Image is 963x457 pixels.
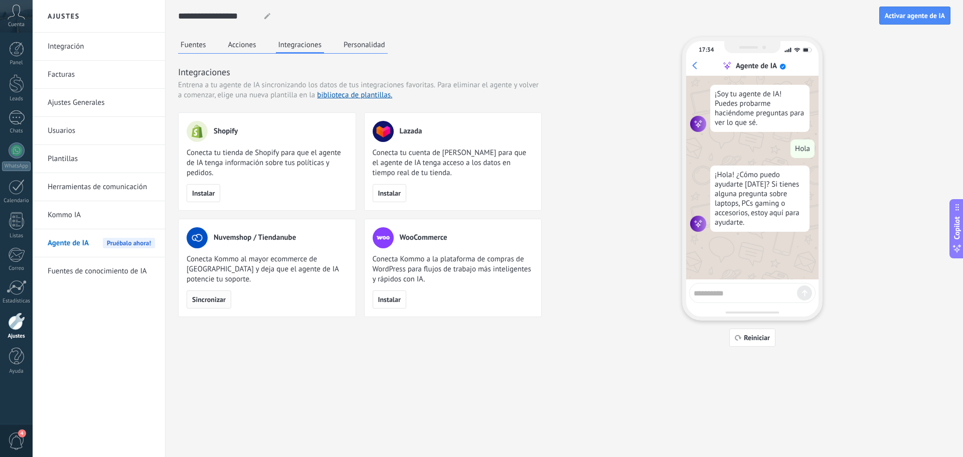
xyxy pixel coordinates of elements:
div: ¡Soy tu agente de IA! Puedes probarme haciéndome preguntas para ver lo que sé. [710,85,810,132]
div: Ayuda [2,368,31,375]
button: Integraciones [276,37,325,54]
a: biblioteca de plantillas. [317,90,392,100]
span: Pruébalo ahora! [103,238,155,248]
div: Calendario [2,198,31,204]
button: Instalar [373,184,406,202]
button: Instalar [187,184,220,202]
span: Instalar [378,296,401,303]
div: WhatsApp [2,162,31,171]
a: Integración [48,33,155,61]
span: Cuenta [8,22,25,28]
span: Instalar [192,190,215,197]
span: Conecta tu tienda de Shopify para que el agente de IA tenga información sobre tus políticas y ped... [187,148,348,178]
a: Kommo IA [48,201,155,229]
div: Chats [2,128,31,134]
li: Usuarios [33,117,165,145]
button: Sincronizar [187,290,231,309]
span: Lazada [400,126,422,136]
button: Activar agente de IA [879,7,950,25]
li: Fuentes de conocimiento de IA [33,257,165,285]
div: 17:34 [699,46,714,54]
a: Fuentes de conocimiento de IA [48,257,155,285]
li: Facturas [33,61,165,89]
div: Leads [2,96,31,102]
div: Agente de IA [736,61,777,71]
span: Sincronizar [192,296,226,303]
a: Usuarios [48,117,155,145]
span: Instalar [378,190,401,197]
span: Conecta Kommo al mayor ecommerce de [GEOGRAPHIC_DATA] y deja que el agente de IA potencie tu sopo... [187,254,348,284]
img: agent icon [690,216,706,232]
span: Reiniciar [744,334,770,341]
span: Shopify [214,126,238,136]
span: WooCommerce [400,233,447,243]
a: Herramientas de comunicación [48,173,155,201]
span: Agente de IA [48,229,89,257]
span: Nuvemshop / Tiendanube [214,233,296,243]
span: Para eliminar el agente y volver a comenzar, elige una nueva plantilla en la [178,80,539,100]
li: Herramientas de comunicación [33,173,165,201]
button: Personalidad [341,37,388,52]
li: Agente de IA [33,229,165,257]
div: Hola [790,139,815,158]
a: Agente de IAPruébalo ahora! [48,229,155,257]
a: Plantillas [48,145,155,173]
div: ¡Hola! ¿Cómo puedo ayudarte [DATE]? Si tienes alguna pregunta sobre laptops, PCs gaming o accesor... [710,166,810,232]
span: Conecta Kommo a la plataforma de compras de WordPress para flujos de trabajo más inteligentes y r... [373,254,534,284]
a: Ajustes Generales [48,89,155,117]
span: Copilot [952,216,962,239]
button: Reiniciar [729,329,775,347]
span: Entrena a tu agente de IA sincronizando los datos de tus integraciones favoritas. [178,80,435,90]
span: 4 [18,429,26,437]
li: Integración [33,33,165,61]
div: Ajustes [2,333,31,340]
h3: Integraciones [178,66,542,78]
li: Kommo IA [33,201,165,229]
div: Panel [2,60,31,66]
span: Activar agente de IA [885,12,945,19]
button: Instalar [373,290,406,309]
div: Estadísticas [2,298,31,304]
li: Plantillas [33,145,165,173]
a: Facturas [48,61,155,89]
li: Ajustes Generales [33,89,165,117]
div: Listas [2,233,31,239]
img: agent icon [690,116,706,132]
button: Fuentes [178,37,209,52]
div: Correo [2,265,31,272]
button: Acciones [226,37,259,52]
span: Conecta tu cuenta de [PERSON_NAME] para que el agente de IA tenga acceso a los datos en tiempo re... [373,148,534,178]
